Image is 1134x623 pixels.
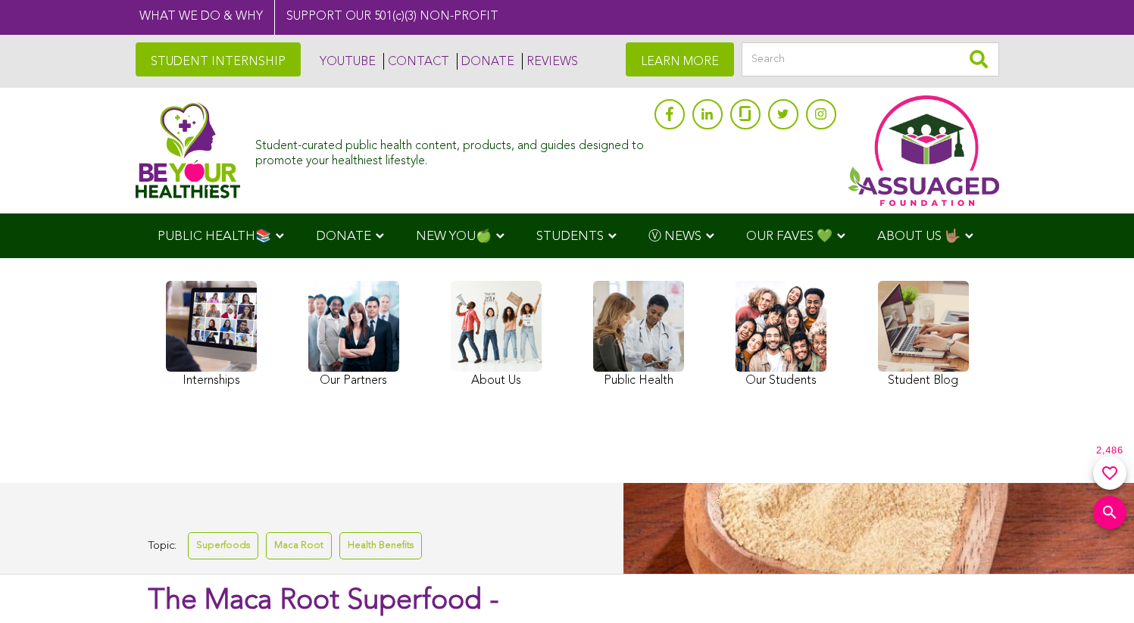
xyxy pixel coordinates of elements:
[339,532,422,559] a: Health Benefits
[739,106,750,121] img: glassdoor
[1058,550,1134,623] iframe: Chat Widget
[877,230,961,243] span: ABOUT US 🤟🏽
[383,53,449,70] a: CONTACT
[136,213,999,258] div: Navigation Menu
[316,53,376,70] a: YOUTUBE
[848,95,999,206] img: Assuaged App
[416,230,492,243] span: NEW YOU🍏
[316,230,371,243] span: DONATE
[136,102,241,198] img: Assuaged
[158,230,271,243] span: PUBLIC HEALTH📚
[188,532,258,559] a: Superfoods
[255,132,646,168] div: Student-curated public health content, products, and guides designed to promote your healthiest l...
[626,42,734,76] a: LEARN MORE
[136,42,301,76] a: STUDENT INTERNSHIP
[148,536,177,556] span: Topic:
[266,532,332,559] a: Maca Root
[746,230,833,243] span: OUR FAVES 💚
[522,53,578,70] a: REVIEWS
[536,230,604,243] span: STUDENTS
[457,53,514,70] a: DONATE
[648,230,701,243] span: Ⓥ NEWS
